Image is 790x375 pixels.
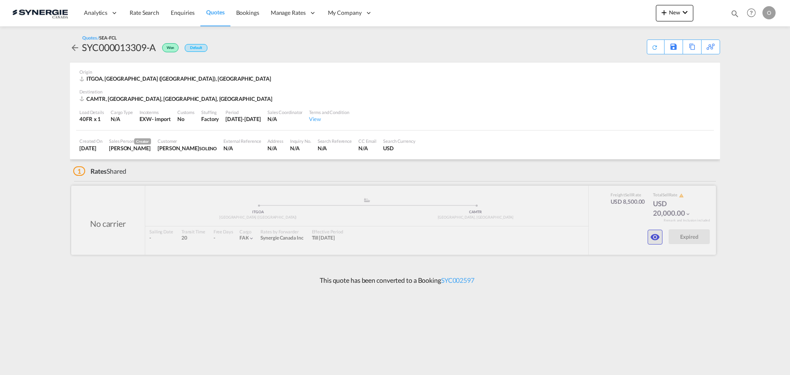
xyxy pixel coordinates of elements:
[316,276,474,285] p: This quote has been converted to a Booking
[158,138,217,144] div: Customer
[290,144,311,152] div: N/A
[441,276,474,284] a: SYC002597
[79,138,102,144] div: Created On
[73,166,85,176] span: 1
[156,41,181,54] div: Won
[648,230,662,245] button: icon-eye
[91,167,107,175] span: Rates
[79,75,273,82] div: ITGOA, Genova (Genoa), Asia Pacific
[199,146,217,151] span: SOLENO
[762,6,776,19] div: O
[111,109,133,115] div: Cargo Type
[680,7,690,17] md-icon: icon-chevron-down
[70,41,82,54] div: icon-arrow-left
[177,115,195,123] div: No
[201,115,219,123] div: Factory Stuffing
[271,9,306,17] span: Manage Rates
[167,45,177,53] span: Won
[70,43,80,53] md-icon: icon-arrow-left
[730,9,739,21] div: icon-magnify
[79,69,711,75] div: Origin
[744,6,758,20] span: Help
[223,144,261,152] div: N/A
[185,44,207,52] div: Default
[309,115,349,123] div: View
[109,144,151,152] div: Pablo Gomez Saldarriaga
[79,115,104,123] div: 40FR x 1
[744,6,762,21] div: Help
[651,40,660,51] div: Quote PDF is not available at this time
[267,144,283,152] div: N/A
[730,9,739,18] md-icon: icon-magnify
[79,144,102,152] div: 16 Jul 2025
[82,35,117,41] div: Quotes /SEA-FCL
[651,44,658,51] md-icon: icon-refresh
[111,115,133,123] div: N/A
[318,144,352,152] div: N/A
[171,9,195,16] span: Enquiries
[99,35,116,40] span: SEA-FCL
[267,138,283,144] div: Address
[134,138,151,144] span: Creator
[79,109,104,115] div: Load Details
[659,7,669,17] md-icon: icon-plus 400-fg
[656,5,693,21] button: icon-plus 400-fgNewicon-chevron-down
[267,115,302,123] div: N/A
[158,144,217,152] div: Christian Dionne
[309,109,349,115] div: Terms and Condition
[152,115,171,123] div: - import
[79,89,711,95] div: Destination
[130,9,159,16] span: Rate Search
[358,144,376,152] div: N/A
[328,9,362,17] span: My Company
[109,138,151,144] div: Sales Person
[225,109,261,115] div: Period
[79,95,274,102] div: CAMTR, Montreal, QC, Americas
[139,115,152,123] div: EXW
[206,9,224,16] span: Quotes
[82,41,156,54] div: SYC000013309-A
[73,167,126,176] div: Shared
[659,9,690,16] span: New
[236,9,259,16] span: Bookings
[650,232,660,242] md-icon: icon-eye
[84,9,107,17] span: Analytics
[318,138,352,144] div: Search Reference
[223,138,261,144] div: External Reference
[290,138,311,144] div: Inquiry No.
[201,109,219,115] div: Stuffing
[383,144,416,152] div: USD
[139,109,171,115] div: Incoterms
[267,109,302,115] div: Sales Coordinator
[225,115,261,123] div: 15 Aug 2025
[12,4,68,22] img: 1f56c880d42311ef80fc7dca854c8e59.png
[86,75,271,82] span: ITGOA, [GEOGRAPHIC_DATA] ([GEOGRAPHIC_DATA]), [GEOGRAPHIC_DATA]
[383,138,416,144] div: Search Currency
[177,109,195,115] div: Customs
[665,40,683,54] div: Save As Template
[358,138,376,144] div: CC Email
